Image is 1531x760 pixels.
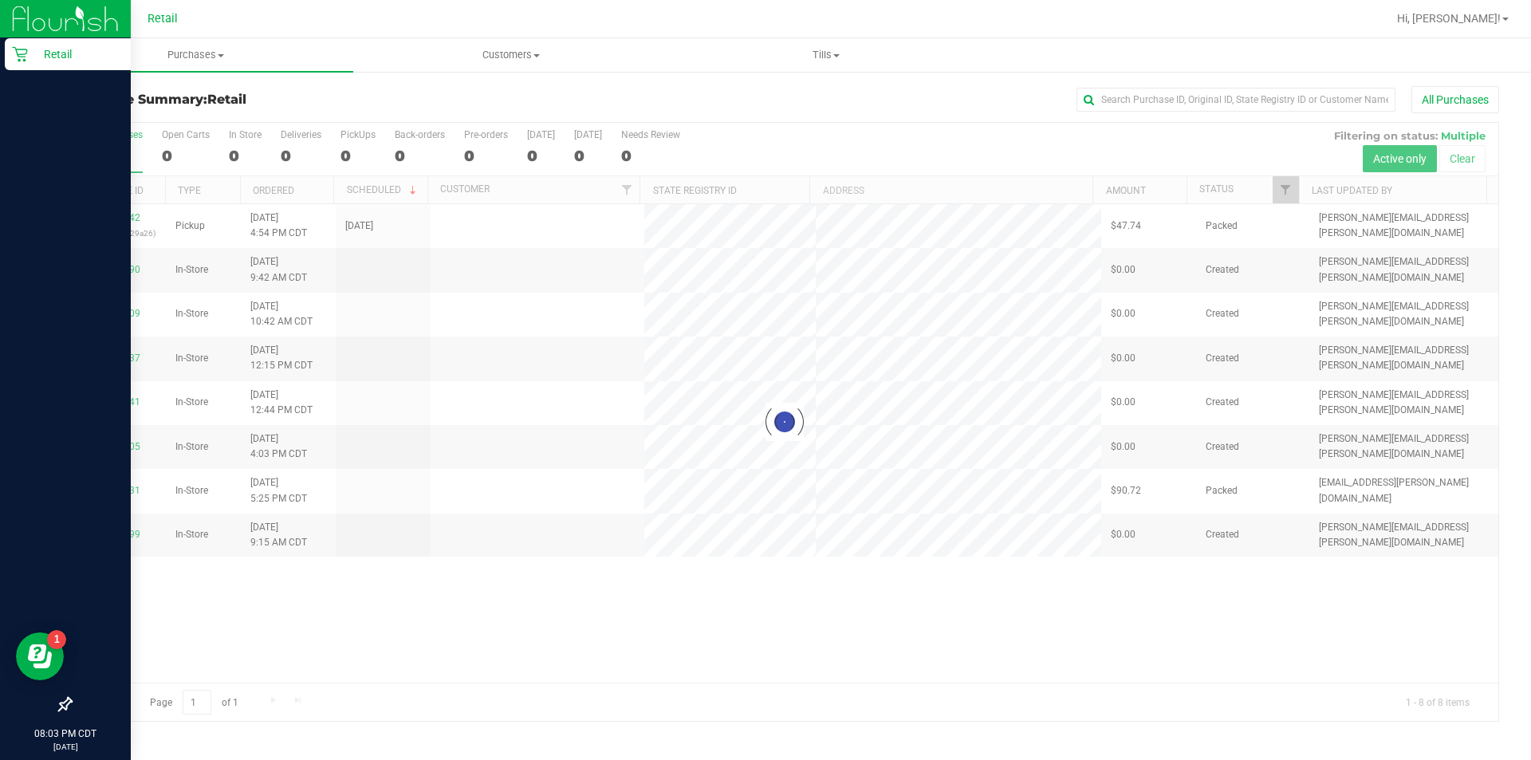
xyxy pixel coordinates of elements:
[1411,86,1499,113] button: All Purchases
[70,93,546,107] h3: Purchase Summary:
[38,38,353,72] a: Purchases
[353,38,668,72] a: Customers
[7,741,124,753] p: [DATE]
[16,632,64,680] iframe: Resource center
[38,48,353,62] span: Purchases
[7,727,124,741] p: 08:03 PM CDT
[1076,88,1395,112] input: Search Purchase ID, Original ID, State Registry ID or Customer Name...
[28,45,124,64] p: Retail
[47,630,66,649] iframe: Resource center unread badge
[207,92,246,107] span: Retail
[668,38,983,72] a: Tills
[148,12,178,26] span: Retail
[12,46,28,62] inline-svg: Retail
[669,48,982,62] span: Tills
[354,48,667,62] span: Customers
[1397,12,1501,25] span: Hi, [PERSON_NAME]!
